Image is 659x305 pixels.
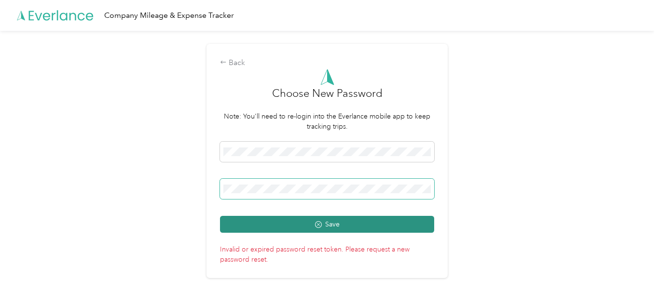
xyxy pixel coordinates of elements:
[272,85,383,111] h3: Choose New Password
[220,216,434,233] button: Save
[220,241,434,265] p: Invalid or expired password reset token. Please request a new password reset.
[220,111,434,132] p: Note: You'll need to re-login into the Everlance mobile app to keep tracking trips.
[220,57,434,69] div: Back
[104,10,234,22] div: Company Mileage & Expense Tracker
